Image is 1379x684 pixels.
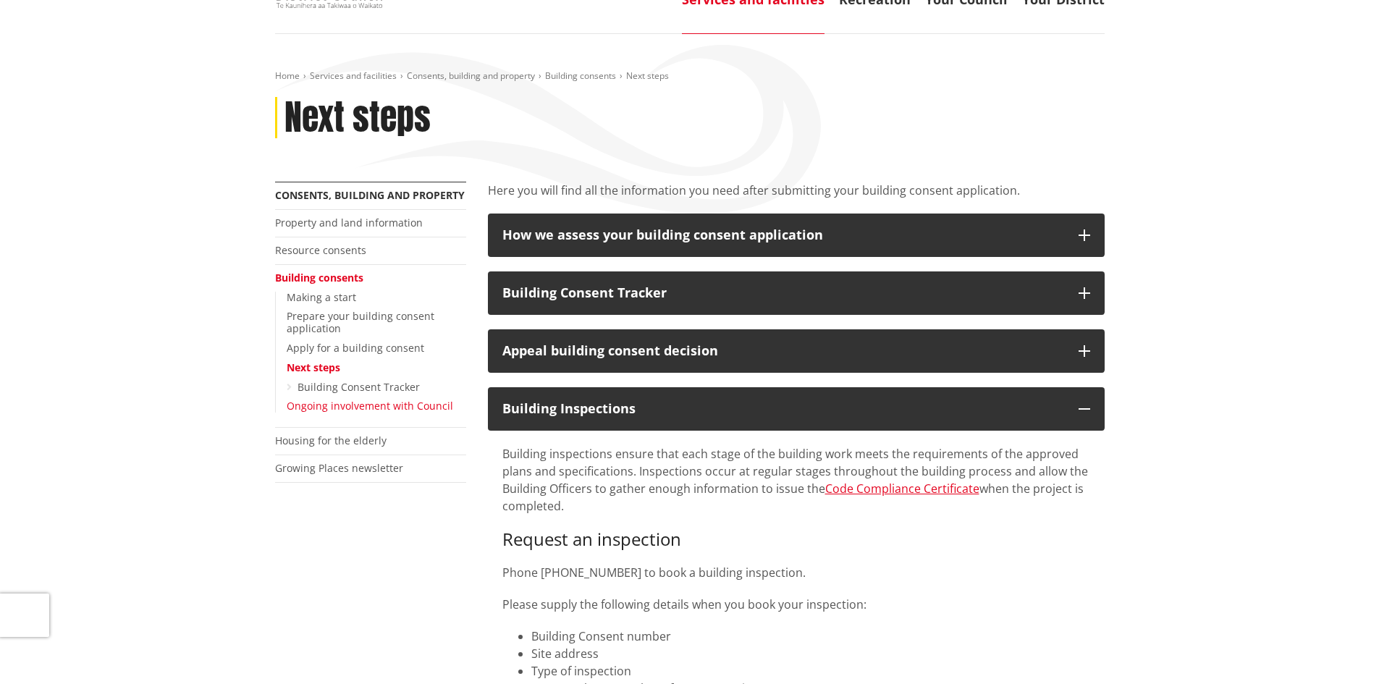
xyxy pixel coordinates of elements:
[488,214,1105,257] button: How we assess your building consent application
[488,271,1105,315] button: Building Consent Tracker
[275,461,403,475] a: Growing Places newsletter
[825,481,979,497] a: Code Compliance Certificate
[287,309,434,335] a: Prepare your building consent application
[310,69,397,82] a: Services and facilities
[502,445,1090,515] p: Building inspections ensure that each stage of the building work meets the requirements of the ap...
[287,399,453,413] a: Ongoing involvement with Council
[531,628,1090,645] li: Building Consent number
[284,97,431,139] h1: Next steps
[275,434,387,447] a: Housing for the elderly
[502,286,1064,300] div: Building Consent Tracker
[488,387,1105,431] button: Building Inspections
[502,564,1090,581] p: Phone [PHONE_NUMBER] to book a building inspection.
[502,228,1064,242] div: How we assess your building consent application
[502,402,1064,416] div: Building Inspections
[488,329,1105,373] button: Appeal building consent decision
[275,69,300,82] a: Home
[626,69,669,82] span: Next steps
[287,360,340,374] a: Next steps
[502,344,1064,358] div: Appeal building consent decision
[502,596,1090,613] p: Please supply the following details when you book your inspection:
[275,243,366,257] a: Resource consents
[287,290,356,304] a: Making a start
[407,69,535,82] a: Consents, building and property
[275,188,465,202] a: Consents, building and property
[531,662,1090,680] li: Type of inspection
[545,69,616,82] a: Building consents
[298,380,420,394] a: Building Consent Tracker
[502,529,1090,550] h3: Request an inspection
[275,70,1105,83] nav: breadcrumb
[275,216,423,229] a: Property and land information
[531,645,1090,662] li: Site address
[287,341,424,355] a: Apply for a building consent
[1312,623,1365,675] iframe: Messenger Launcher
[275,271,363,284] a: Building consents
[488,182,1105,199] p: Here you will find all the information you need after submitting your building consent application.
